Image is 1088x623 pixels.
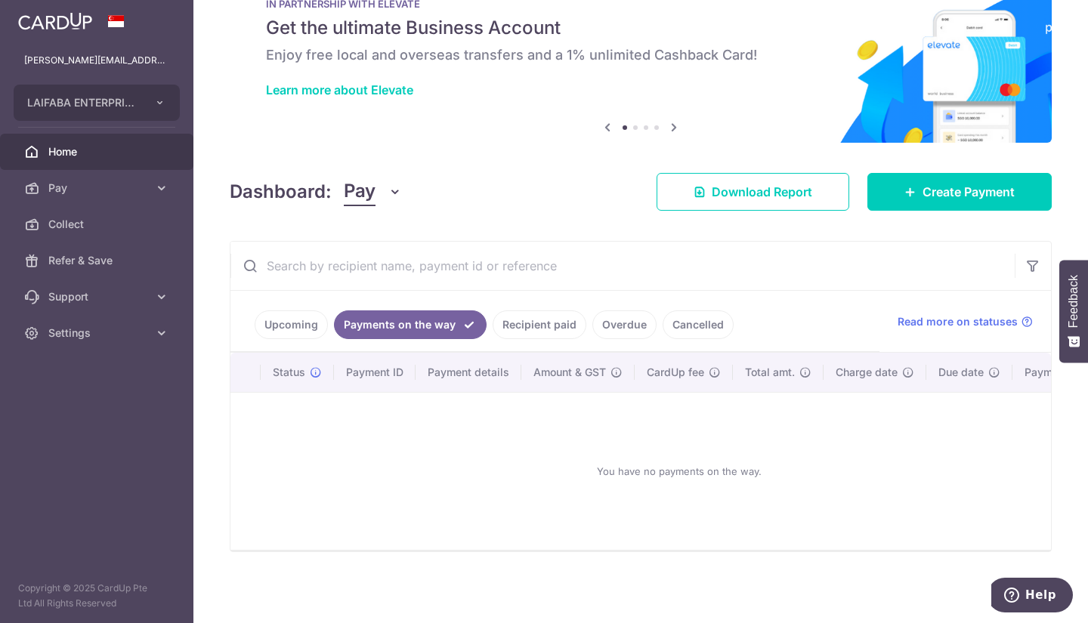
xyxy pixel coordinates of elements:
a: Payments on the way [334,310,487,339]
a: Create Payment [867,173,1052,211]
p: [PERSON_NAME][EMAIL_ADDRESS][DOMAIN_NAME] [24,53,169,68]
span: Collect [48,217,148,232]
span: Total amt. [745,365,795,380]
span: Create Payment [923,183,1015,201]
a: Recipient paid [493,310,586,339]
span: Settings [48,325,148,341]
span: Pay [344,177,376,206]
input: Search by recipient name, payment id or reference [230,242,1015,290]
button: Pay [344,177,402,206]
h6: Enjoy free local and overseas transfers and a 1% unlimited Cashback Card! [266,46,1015,64]
th: Payment ID [334,353,416,392]
span: Pay [48,180,148,196]
th: Payment details [416,353,521,392]
a: Download Report [657,173,849,211]
a: Cancelled [663,310,734,339]
span: Download Report [712,183,812,201]
span: CardUp fee [647,365,704,380]
button: Feedback - Show survey [1059,260,1088,362]
a: Read more on statuses [898,314,1033,329]
a: Overdue [592,310,657,339]
button: LAIFABA ENTERPRISES PTE. LTD. [14,85,180,121]
img: CardUp [18,12,92,30]
span: Support [48,289,148,304]
a: Upcoming [255,310,328,339]
h4: Dashboard: [230,178,332,205]
h5: Get the ultimate Business Account [266,16,1015,40]
a: Learn more about Elevate [266,82,413,97]
span: LAIFABA ENTERPRISES PTE. LTD. [27,95,139,110]
span: Read more on statuses [898,314,1018,329]
span: Home [48,144,148,159]
span: Due date [938,365,984,380]
span: Refer & Save [48,253,148,268]
span: Amount & GST [533,365,606,380]
span: Charge date [836,365,898,380]
span: Status [273,365,305,380]
span: Feedback [1067,275,1080,328]
iframe: Opens a widget where you can find more information [991,578,1073,615]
